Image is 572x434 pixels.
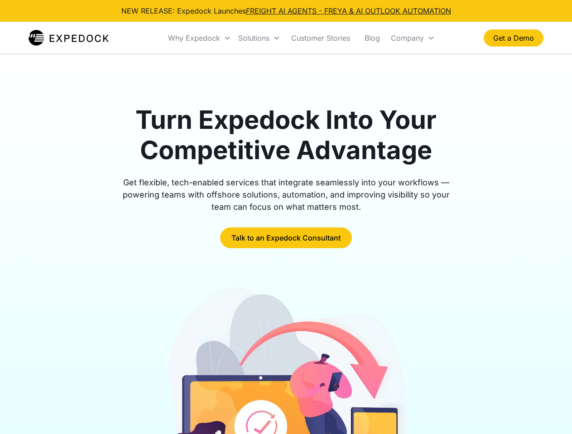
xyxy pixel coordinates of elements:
[357,23,387,53] a: Blog
[164,23,235,53] div: Why Expedock
[391,33,424,42] div: Company
[284,23,357,53] a: Customer Stories
[29,29,109,47] a: home
[121,5,451,16] div: NEW RELEASE: Expedock Launches
[387,23,438,53] div: Company
[112,105,460,165] h1: Turn Expedock Into Your Competitive Advantage
[220,227,352,248] a: Talk to an Expedock Consultant
[246,6,451,15] a: FREIGHT AI AGENTS - FREYA & AI OUTLOOK AUTOMATION
[527,391,572,434] iframe: Chat Widget
[168,33,220,42] div: Why Expedock
[235,23,284,53] div: Solutions
[112,176,460,213] div: Get flexible, tech-enabled services that integrate seamlessly into your workflows — powering team...
[484,29,543,47] a: Get a Demo
[238,33,269,42] div: Solutions
[29,29,109,47] img: Expedock Logo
